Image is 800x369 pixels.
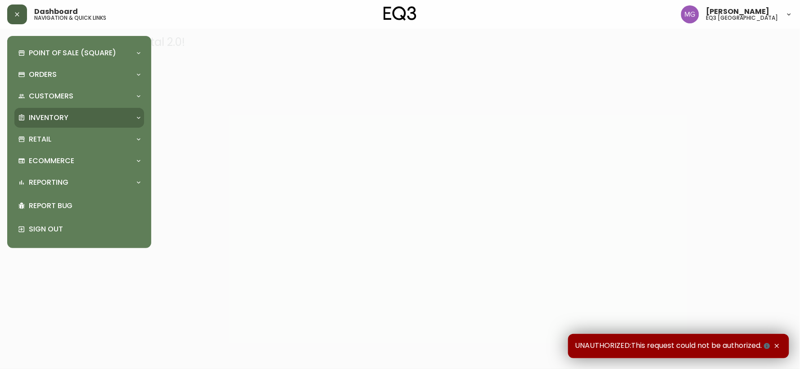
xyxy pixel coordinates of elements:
[575,341,772,351] span: UNAUTHORIZED:This request could not be authorized.
[29,48,116,58] p: Point of Sale (Square)
[681,5,699,23] img: de8837be2a95cd31bb7c9ae23fe16153
[14,108,144,128] div: Inventory
[29,91,73,101] p: Customers
[34,8,78,15] span: Dashboard
[14,173,144,192] div: Reporting
[14,218,144,241] div: Sign Out
[29,178,68,187] p: Reporting
[29,70,57,80] p: Orders
[14,194,144,218] div: Report Bug
[384,6,417,21] img: logo
[29,224,140,234] p: Sign Out
[34,15,106,21] h5: navigation & quick links
[14,43,144,63] div: Point of Sale (Square)
[29,156,74,166] p: Ecommerce
[14,86,144,106] div: Customers
[29,134,51,144] p: Retail
[14,151,144,171] div: Ecommerce
[706,15,778,21] h5: eq3 [GEOGRAPHIC_DATA]
[29,201,140,211] p: Report Bug
[14,65,144,84] div: Orders
[14,129,144,149] div: Retail
[706,8,770,15] span: [PERSON_NAME]
[29,113,68,123] p: Inventory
